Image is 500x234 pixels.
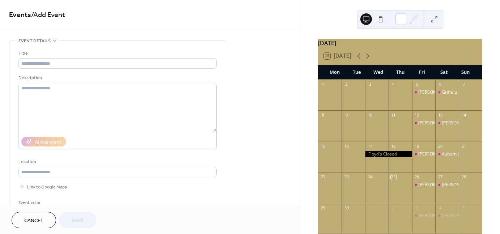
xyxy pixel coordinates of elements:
div: Auburn McCormick Live [435,151,459,157]
div: 4 [391,82,396,87]
div: Floyd's Closed [365,151,412,157]
span: Link to Google Maps [27,183,67,191]
div: Description [18,74,215,82]
div: 26 [414,174,420,180]
div: 5 [414,82,420,87]
div: 19 [414,143,420,149]
div: [PERSON_NAME] Live [418,89,461,95]
div: 24 [367,174,373,180]
div: 2 [391,205,396,210]
div: 5 [461,205,466,210]
div: 23 [344,174,349,180]
div: Bob Bardwell Live [435,120,459,126]
div: 20 [437,143,443,149]
div: [PERSON_NAME] Live [442,120,485,126]
div: 18 [391,143,396,149]
div: [PERSON_NAME] Live [442,182,485,188]
div: 29 [320,205,326,210]
div: Wed [368,65,389,80]
div: Mon [324,65,346,80]
div: 1 [320,82,326,87]
div: Location [18,158,215,166]
div: [PERSON_NAME] Live [418,213,461,219]
span: / Add Event [31,8,65,22]
div: 13 [437,112,443,118]
div: Fri [411,65,433,80]
div: Ella Reid Live [412,151,436,157]
div: Thu [389,65,411,80]
div: 27 [437,174,443,180]
div: 1 [367,205,373,210]
div: 12 [414,112,420,118]
div: 6 [437,82,443,87]
div: 2 [344,82,349,87]
div: Karissa Presley Live [412,120,436,126]
div: Grifters & Shills Live [442,89,482,95]
div: Event color [18,199,73,207]
div: Jerry Almaraz Live [412,89,436,95]
div: 14 [461,112,466,118]
div: 7 [461,82,466,87]
div: Tue [346,65,367,80]
div: Title [18,50,215,57]
div: 8 [320,112,326,118]
div: Amanda Adams Live [412,182,436,188]
div: [DATE] [318,39,482,47]
div: 28 [461,174,466,180]
div: Curt & Hannah Live [435,213,459,219]
div: 10 [367,112,373,118]
div: 3 [367,82,373,87]
div: Sat [433,65,454,80]
div: 25 [391,174,396,180]
button: Cancel [12,212,56,228]
div: 3 [414,205,420,210]
a: Events [9,8,31,22]
div: 4 [437,205,443,210]
div: Tui Osborne Live [435,182,459,188]
div: Taylor Graves Live [412,213,436,219]
div: 17 [367,143,373,149]
div: 21 [461,143,466,149]
div: 11 [391,112,396,118]
div: 22 [320,174,326,180]
div: [PERSON_NAME] Live [418,120,461,126]
div: [PERSON_NAME] Live [418,182,461,188]
div: Sun [455,65,476,80]
div: 30 [344,205,349,210]
div: Grifters & Shills Live [435,89,459,95]
div: 15 [320,143,326,149]
div: 16 [344,143,349,149]
div: 9 [344,112,349,118]
div: [PERSON_NAME] Live [418,151,461,157]
span: Event details [18,37,51,45]
span: Cancel [24,217,43,225]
